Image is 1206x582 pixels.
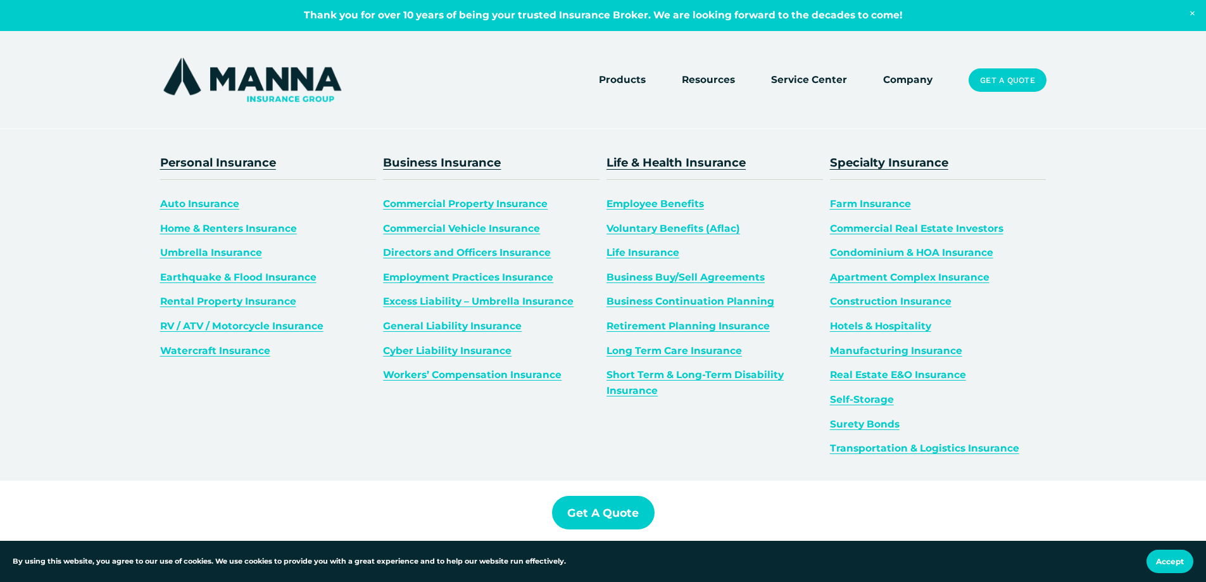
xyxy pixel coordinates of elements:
[830,155,948,170] a: Specialty Insurance
[160,246,262,258] a: Umbrella Insurance
[383,155,501,170] a: Business Insurance
[383,198,548,210] a: Commercial Property Insurance
[606,246,679,258] a: Life Insurance
[383,271,553,283] a: Employment Practices Insurance
[830,320,931,332] a: Hotels & Hospitality
[383,320,522,332] a: General Liability Insurance
[606,295,774,307] a: Business Continuation Planning
[160,55,344,104] img: Manna Insurance Group
[160,271,317,283] a: Earthquake & Flood Insurance
[13,556,566,567] p: By using this website, you agree to our use of cookies. We use cookies to provide you with a grea...
[160,295,296,307] a: Rental Property Insurance
[160,155,276,170] a: Personal Insurance
[682,72,735,88] span: Resources
[599,72,646,88] span: Products
[830,246,993,258] a: Condominium & HOA Insurance
[830,369,966,381] a: Real Estate E&O Insurance
[599,72,646,89] a: folder dropdown
[830,222,1003,234] a: Commercial Real Estate Investors
[830,442,1019,454] a: Transportation & Logistics Insurance
[383,246,551,258] a: Directors and Officers Insurance
[383,369,562,381] a: Workers’ Compensation Insurance
[883,72,933,89] a: Company
[771,72,847,89] a: Service Center
[383,222,540,234] a: Commercial Vehicle Insurance
[1146,550,1193,573] button: Accept
[606,271,765,283] a: Business Buy/Sell Agreements
[606,369,784,396] a: Short Term & Long-Term Disability Insurance
[606,345,742,357] a: Long Term Care Insurance
[830,345,962,357] a: Manufacturing Insurance
[160,320,323,332] a: RV / ATV / Motorcycle Insurance
[606,320,770,332] a: Retirement Planning Insurance
[830,198,911,210] a: Farm Insurance
[160,198,239,210] a: Auto Insurance
[160,222,297,234] a: Home & Renters Insurance
[969,68,1046,92] a: Get a Quote
[830,418,900,430] a: Surety Bonds
[682,72,735,89] a: folder dropdown
[383,295,574,307] a: Excess Liability – Umbrella Insurance
[383,345,512,357] a: Cyber Liability Insurance
[552,496,655,529] a: Get a Quote
[606,155,746,170] a: Life & Health Insurance
[1156,557,1184,566] span: Accept
[830,271,989,283] a: Apartment Complex Insurance
[606,198,704,210] a: Employee Benefits
[160,345,270,357] a: Watercraft Insurance
[606,222,740,234] a: Voluntary Benefits (Aflac)
[830,295,952,307] a: Construction Insurance
[830,393,894,405] a: Self-Storage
